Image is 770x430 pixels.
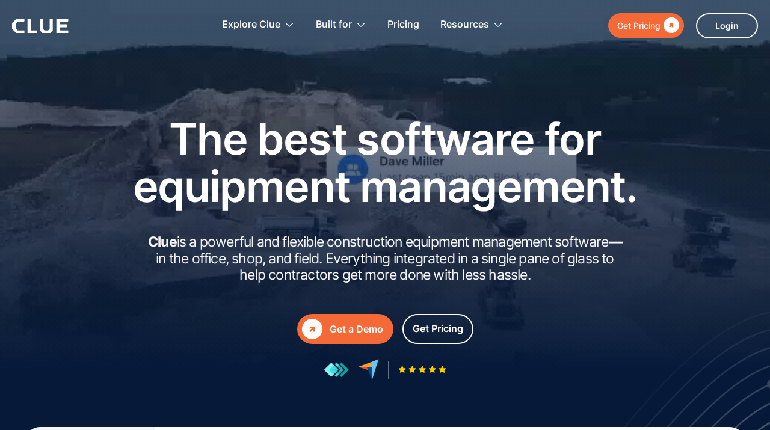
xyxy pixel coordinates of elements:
[696,13,758,38] a: Login
[222,6,280,44] div: Explore Clue
[440,6,489,44] div: Resources
[402,314,473,344] a: Get Pricing
[222,6,295,44] div: Explore Clue
[398,366,446,373] img: Five-star rating icon
[440,6,504,44] div: Resources
[661,18,679,33] div: 
[617,18,661,33] div: Get Pricing
[608,13,684,38] a: Get Pricing
[114,115,656,210] h1: The best software for equipment management.
[330,322,383,337] div: Get a Demo
[710,372,770,430] iframe: Chat Widget
[413,321,463,336] div: Get Pricing
[144,234,626,284] h2: is a powerful and flexible construction equipment management software in the office, shop, and fi...
[609,233,622,250] strong: —
[358,359,379,380] img: reviews at capterra
[148,233,177,250] strong: Clue
[302,319,322,339] div: 
[316,6,352,44] div: Built for
[387,6,419,44] a: Pricing
[297,314,393,344] a: Get a Demo
[316,6,366,44] div: Built for
[324,362,349,378] img: reviews at getapp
